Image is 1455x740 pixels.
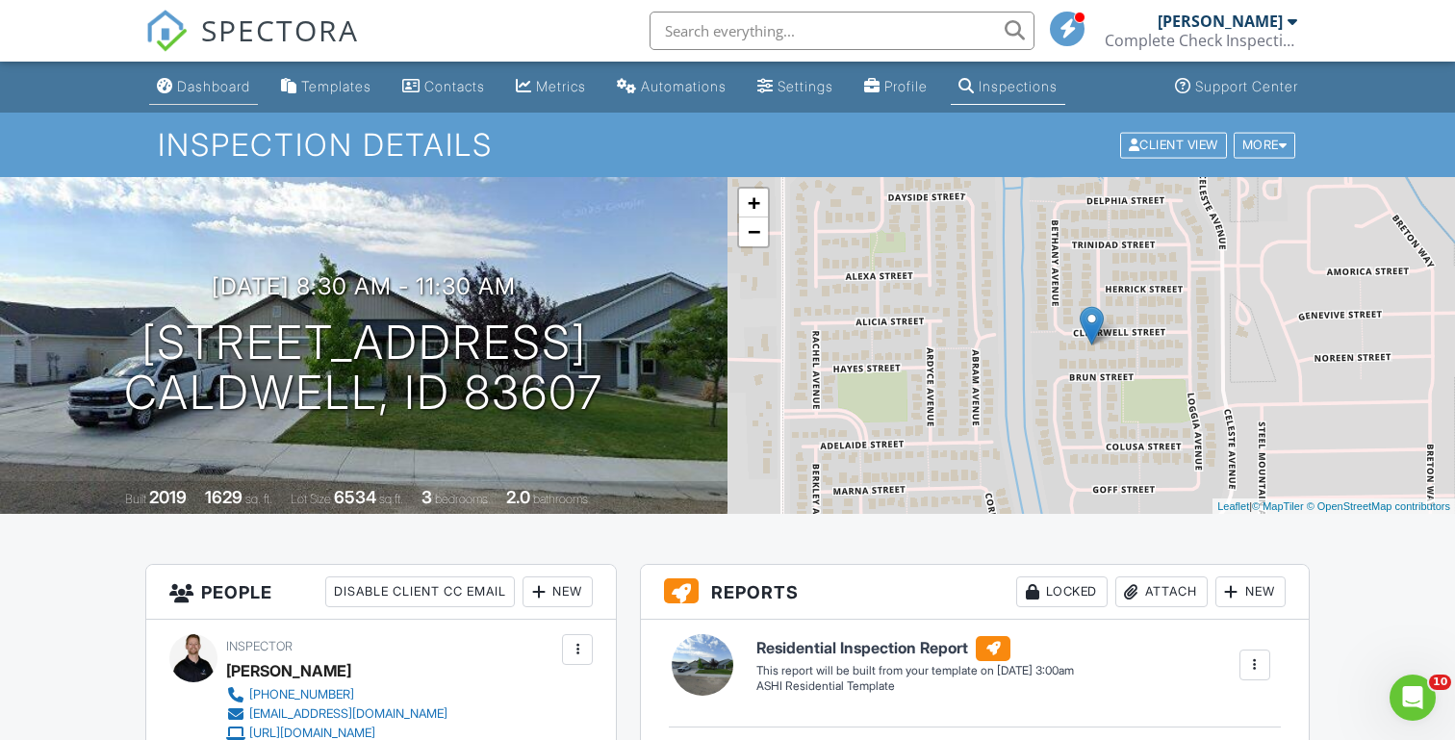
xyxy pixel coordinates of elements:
[778,78,833,94] div: Settings
[508,69,594,105] a: Metrics
[205,487,242,507] div: 1629
[249,706,447,722] div: [EMAIL_ADDRESS][DOMAIN_NAME]
[421,487,432,507] div: 3
[756,663,1074,678] div: This report will be built from your template on [DATE] 3:00am
[533,492,588,506] span: bathrooms
[756,678,1074,695] div: ASHI Residential Template
[226,639,293,653] span: Inspector
[435,492,488,506] span: bedrooms
[1158,12,1283,31] div: [PERSON_NAME]
[979,78,1058,94] div: Inspections
[325,576,515,607] div: Disable Client CC Email
[201,10,359,50] span: SPECTORA
[523,576,593,607] div: New
[536,78,586,94] div: Metrics
[1212,498,1455,515] div: |
[1252,500,1304,512] a: © MapTiler
[884,78,928,94] div: Profile
[177,78,250,94] div: Dashboard
[951,69,1065,105] a: Inspections
[291,492,331,506] span: Lot Size
[1195,78,1298,94] div: Support Center
[149,69,258,105] a: Dashboard
[1307,500,1450,512] a: © OpenStreetMap contributors
[1217,500,1249,512] a: Leaflet
[1429,675,1451,690] span: 10
[756,636,1074,661] h6: Residential Inspection Report
[424,78,485,94] div: Contacts
[245,492,272,506] span: sq. ft.
[641,78,727,94] div: Automations
[739,189,768,217] a: Zoom in
[249,687,354,702] div: [PHONE_NUMBER]
[395,69,493,105] a: Contacts
[856,69,935,105] a: Company Profile
[226,704,447,724] a: [EMAIL_ADDRESS][DOMAIN_NAME]
[1215,576,1286,607] div: New
[1234,132,1296,158] div: More
[146,565,616,620] h3: People
[158,128,1297,162] h1: Inspection Details
[739,217,768,246] a: Zoom out
[1167,69,1306,105] a: Support Center
[1120,132,1227,158] div: Client View
[334,487,376,507] div: 6534
[750,69,841,105] a: Settings
[641,565,1309,620] h3: Reports
[650,12,1034,50] input: Search everything...
[226,656,351,685] div: [PERSON_NAME]
[609,69,734,105] a: Automations (Basic)
[506,487,530,507] div: 2.0
[1016,576,1108,607] div: Locked
[149,487,187,507] div: 2019
[1115,576,1208,607] div: Attach
[226,685,447,704] a: [PHONE_NUMBER]
[379,492,403,506] span: sq.ft.
[1105,31,1297,50] div: Complete Check Inspections, LLC
[301,78,371,94] div: Templates
[1390,675,1436,721] iframe: Intercom live chat
[145,10,188,52] img: The Best Home Inspection Software - Spectora
[124,318,603,420] h1: [STREET_ADDRESS] Caldwell, ID 83607
[1118,137,1232,151] a: Client View
[145,26,359,66] a: SPECTORA
[125,492,146,506] span: Built
[273,69,379,105] a: Templates
[212,273,516,299] h3: [DATE] 8:30 am - 11:30 am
